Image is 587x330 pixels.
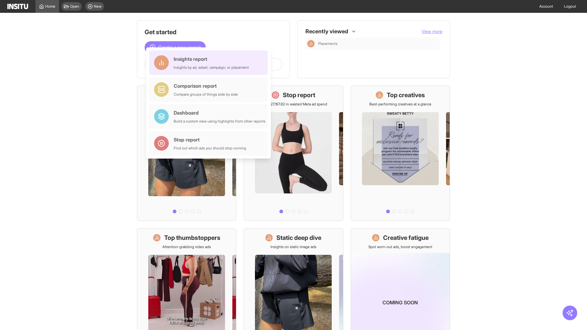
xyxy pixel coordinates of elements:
[164,233,220,242] h1: Top thumbstoppers
[271,244,316,249] p: Insights on static image ads
[174,146,246,151] div: Find out which ads you should stop running
[283,91,315,99] h1: Stop report
[145,41,206,53] button: Create a new report
[7,4,28,9] img: Logo
[318,41,437,46] span: Placements
[70,4,79,9] span: Open
[174,55,249,63] div: Insights report
[174,136,246,143] div: Stop report
[162,244,211,249] p: Attention-grabbing video ads
[174,109,265,116] div: Dashboard
[260,102,327,107] p: Save £27,167.82 in wasted Meta ad spend
[174,119,265,124] div: Build a custom view using highlights from other reports
[174,82,238,90] div: Comparison report
[318,41,338,46] span: Placements
[145,28,282,36] h1: Get started
[174,92,238,97] div: Compare groups of things side by side
[244,86,343,221] a: Stop reportSave £27,167.82 in wasted Meta ad spend
[422,29,442,34] span: View more
[307,40,315,47] div: Insights
[137,86,236,221] a: What's live nowSee all active ads instantly
[369,102,431,107] p: Best-performing creatives at a glance
[45,4,55,9] span: Home
[276,233,321,242] h1: Static deep dive
[422,28,442,35] button: View more
[387,91,425,99] h1: Top creatives
[351,86,450,221] a: Top creativesBest-performing creatives at a glance
[174,65,249,70] div: Insights by ad, adset, campaign, or placement
[94,4,102,9] span: New
[158,44,201,51] span: Create a new report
